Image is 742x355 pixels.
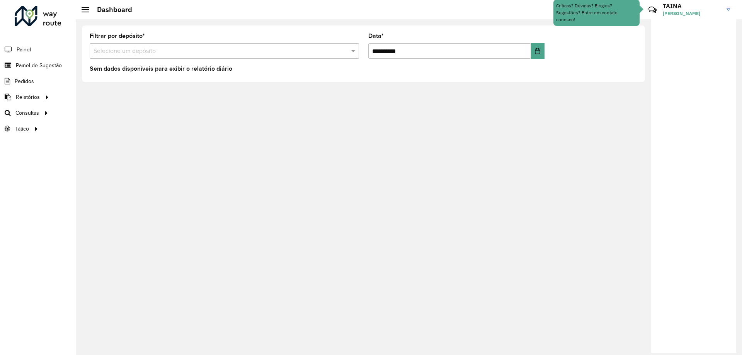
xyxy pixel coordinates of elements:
h3: TAINA [663,2,721,10]
span: [PERSON_NAME] [663,10,721,17]
span: Pedidos [15,77,34,85]
span: Painel [17,46,31,54]
span: Painel de Sugestão [16,61,62,70]
button: Choose Date [531,43,545,59]
label: Data [368,31,384,41]
span: Tático [15,125,29,133]
a: Contato Rápido [644,2,661,18]
label: Filtrar por depósito [90,31,145,41]
span: Relatórios [16,93,40,101]
span: Consultas [15,109,39,117]
label: Sem dados disponíveis para exibir o relatório diário [90,64,232,73]
h2: Dashboard [89,5,132,14]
